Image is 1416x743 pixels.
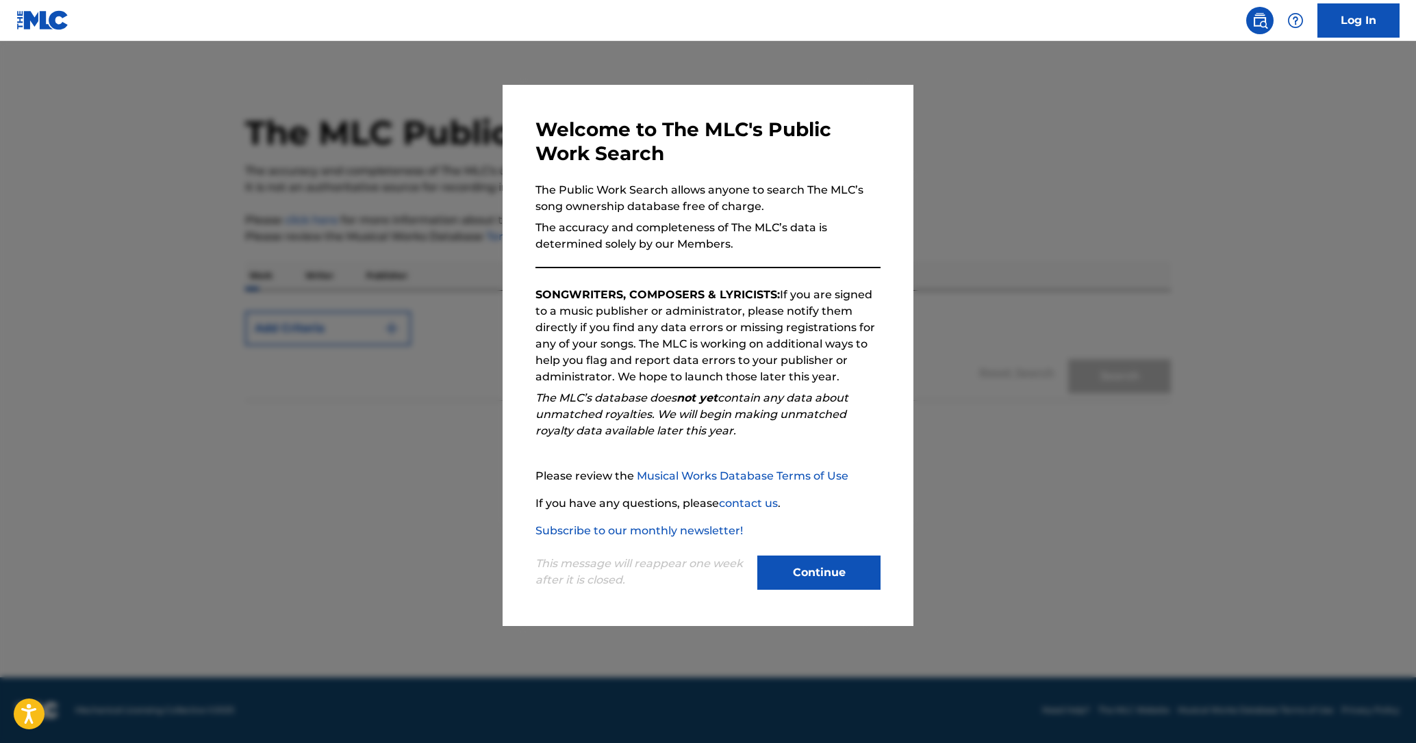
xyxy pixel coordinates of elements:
[535,220,881,252] p: The accuracy and completeness of The MLC’s data is determined solely by our Members.
[535,495,881,512] p: If you have any questions, please .
[719,497,778,510] a: contact us
[1246,7,1274,34] a: Public Search
[535,288,780,301] strong: SONGWRITERS, COMPOSERS & LYRICISTS:
[677,391,718,404] strong: not yet
[637,469,848,482] a: Musical Works Database Terms of Use
[535,182,881,215] p: The Public Work Search allows anyone to search The MLC’s song ownership database free of charge.
[1282,7,1309,34] div: Help
[16,10,69,30] img: MLC Logo
[535,468,881,484] p: Please review the
[535,556,749,588] p: This message will reappear one week after it is closed.
[1287,12,1304,29] img: help
[757,556,881,590] button: Continue
[535,524,743,537] a: Subscribe to our monthly newsletter!
[1317,3,1400,38] a: Log In
[535,287,881,385] p: If you are signed to a music publisher or administrator, please notify them directly if you find ...
[535,118,881,166] h3: Welcome to The MLC's Public Work Search
[535,391,848,437] em: The MLC’s database does contain any data about unmatched royalties. We will begin making unmatche...
[1252,12,1268,29] img: search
